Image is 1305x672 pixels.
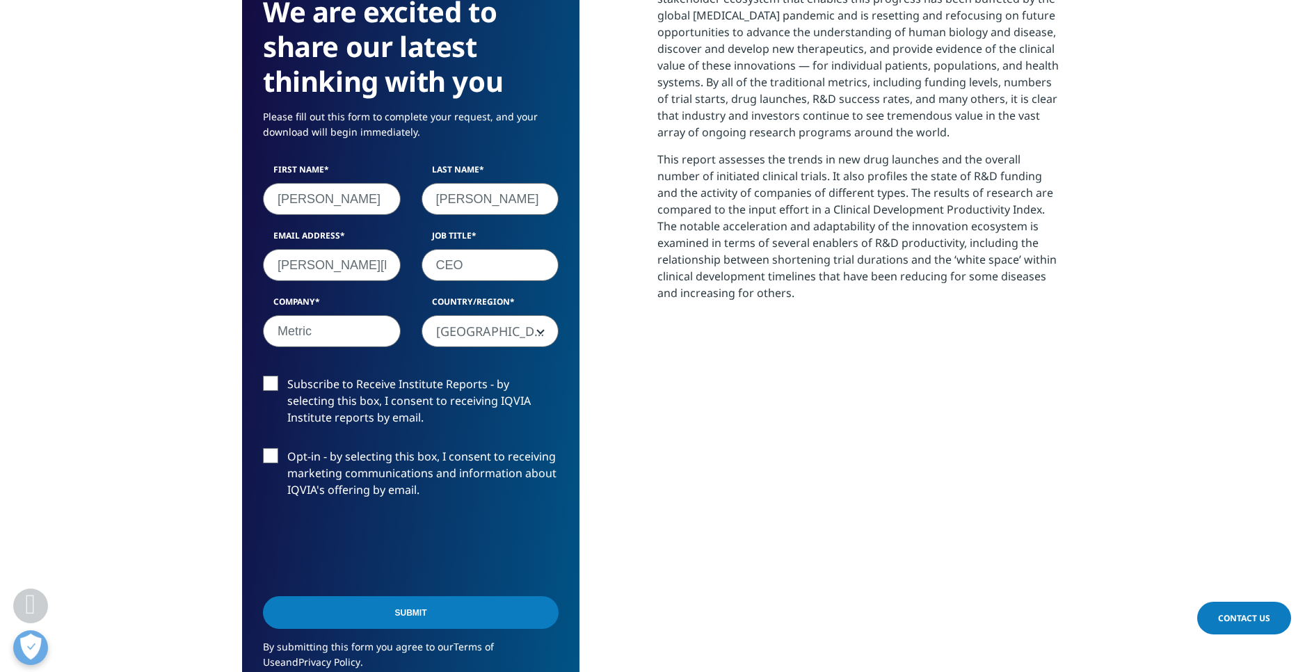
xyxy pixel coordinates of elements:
label: Email Address [263,230,401,249]
label: Last Name [422,163,559,183]
button: Open Preferences [13,630,48,665]
span: Contact Us [1218,612,1270,624]
p: This report assesses the trends in new drug launches and the overall number of initiated clinical... [657,151,1063,312]
span: United States [422,315,559,347]
label: Company [263,296,401,315]
label: Job Title [422,230,559,249]
label: Country/Region [422,296,559,315]
a: Privacy Policy [298,655,360,669]
label: Subscribe to Receive Institute Reports - by selecting this box, I consent to receiving IQVIA Inst... [263,376,559,433]
a: Contact Us [1197,602,1291,634]
input: Submit [263,596,559,629]
span: United States [422,316,559,348]
label: First Name [263,163,401,183]
p: Please fill out this form to complete your request, and your download will begin immediately. [263,109,559,150]
label: Opt-in - by selecting this box, I consent to receiving marketing communications and information a... [263,448,559,506]
iframe: reCAPTCHA [263,520,474,575]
